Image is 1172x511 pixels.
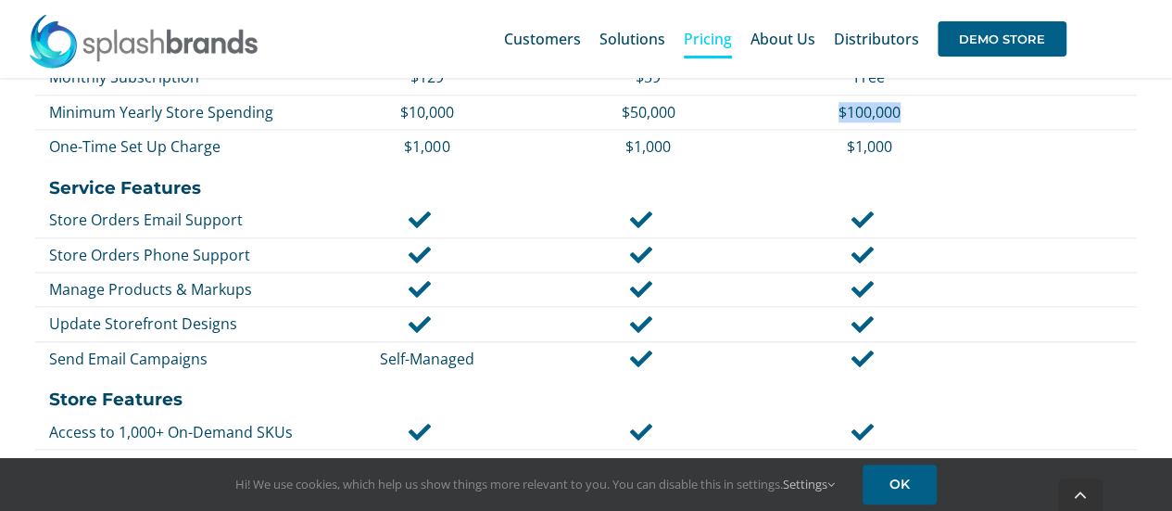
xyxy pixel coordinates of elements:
[325,136,528,157] p: $1,000
[49,279,308,300] p: Manage Products & Markups
[49,245,308,265] p: Store Orders Phone Support
[938,9,1066,69] a: DEMO STORE
[599,32,665,46] span: Solutions
[49,102,308,122] p: Minimum Yearly Store Spending
[235,476,835,492] span: Hi! We use cookies, which help us show things more relevant to you. You can disable this in setti...
[28,13,259,69] img: SplashBrands.com Logo
[863,465,937,505] a: OK
[325,349,528,369] p: Self-Managed
[49,422,308,442] p: Access to 1,000+ On-Demand SKUs
[49,136,308,157] p: One-Time Set Up Charge
[783,476,835,492] a: Settings
[547,102,750,122] p: $50,000
[684,32,732,46] span: Pricing
[504,32,581,46] span: Customers
[834,32,919,46] span: Distributors
[768,102,971,122] p: $100,000
[49,349,308,369] p: Send Email Campaigns
[325,102,528,122] p: $10,000
[49,177,201,198] strong: Service Features
[49,313,308,334] p: Update Storefront Designs
[938,21,1066,57] span: DEMO STORE
[547,136,750,157] p: $1,000
[768,136,971,157] p: $1,000
[834,9,919,69] a: Distributors
[49,389,183,410] strong: Store Features
[750,32,815,46] span: About Us
[49,210,308,230] p: Store Orders Email Support
[49,456,308,477] p: Order Approvals
[684,9,732,69] a: Pricing
[504,9,581,69] a: Customers
[504,9,1066,69] nav: Main Menu Sticky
